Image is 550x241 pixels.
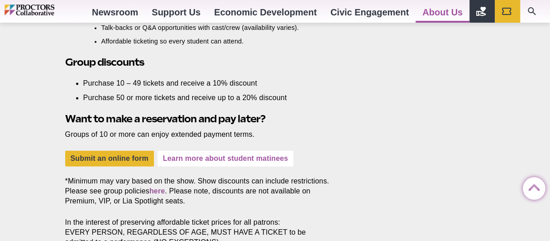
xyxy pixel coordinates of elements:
[65,176,331,206] p: *Minimum may vary based on the show. Show discounts can include restrictions. Please see group po...
[65,113,265,125] strong: Want to make a reservation and pay later?
[149,187,165,194] a: here
[5,5,85,15] img: Proctors logo
[65,130,331,140] p: Groups of 10 or more can enjoy extended payment terms.
[101,24,304,33] li: Talk-backs or Q&A opportunities with cast/crew (availability varies).
[83,93,318,103] li: Purchase 50 or more tickets and receive up to a 20% discount
[65,150,154,166] a: Submit an online form
[523,178,541,196] a: Back to Top
[65,56,144,68] strong: Group discounts
[101,37,304,46] li: Affordable ticketing so every student can attend.
[83,78,318,88] li: Purchase 10 – 49 tickets and receive a 10% discount
[158,150,293,166] a: Learn more about student matinees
